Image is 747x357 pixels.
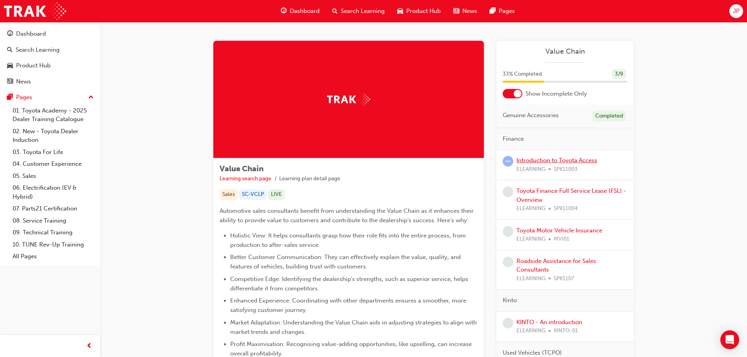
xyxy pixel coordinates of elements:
[326,3,391,19] a: search-iconSearch Learning
[230,275,470,292] span: Competitive Edge: Identifying the dealership's strengths, such as superior service, helps differe...
[503,70,542,79] span: 33 % Completed
[86,341,92,351] span: prev-icon
[16,61,51,70] div: Product Hub
[279,174,340,183] li: Learning plan detail page
[593,111,626,121] div: Completed
[9,203,97,215] a: 07. Parts21 Certification
[503,318,513,328] span: learningRecordVerb_NONE-icon
[503,134,524,143] span: Finance
[281,6,287,16] span: guage-icon
[554,204,578,213] span: SPK11004
[9,227,97,239] a: 09. Technical Training
[503,187,513,197] span: learningRecordVerb_NONE-icon
[503,111,559,120] span: Genuine Accessories
[220,207,475,224] span: Automotive sales consultants benefit from understanding the Value Chain as it enhances their abil...
[3,25,97,90] button: DashboardSearch LearningProduct HubNews
[327,93,370,105] img: Trak
[220,175,271,182] a: Learning search page
[3,27,97,41] a: Dashboard
[16,29,46,38] div: Dashboard
[332,6,338,16] span: search-icon
[462,7,477,16] span: News
[16,77,31,86] div: News
[447,3,483,19] a: news-iconNews
[9,215,97,227] a: 08. Service Training
[3,74,97,89] a: News
[9,170,97,182] a: 05. Sales
[516,257,596,274] a: Roadside Assistance for Sales Consultants
[9,146,97,158] a: 03. Toyota For Life
[554,274,574,283] span: SPK1107
[9,125,97,146] a: 02. New - Toyota Dealer Induction
[230,232,467,248] span: Holistic View: It helps consultants grasp how their role fits into the entire process, from produ...
[9,105,97,125] a: 01. Toyota Academy - 2025 Dealer Training Catalogue
[290,7,320,16] span: Dashboard
[4,2,66,20] img: Trak
[503,257,513,267] span: learningRecordVerb_NONE-icon
[3,90,97,105] button: Pages
[503,226,513,237] span: learningRecordVerb_NONE-icon
[16,93,32,102] div: Pages
[554,235,569,244] span: MVI01
[7,31,13,38] span: guage-icon
[230,297,468,314] span: Enhanced Experience: Coordinating with other departments ensures a smoother, more satisfying cust...
[490,6,496,16] span: pages-icon
[516,187,626,203] a: Toyota Finance Full Service Lease (FSL) - Overview
[516,326,545,335] span: ELEARNING
[9,250,97,263] a: All Pages
[516,157,597,164] a: Introduction to Toyota Access
[239,189,267,200] div: SC-VCLP
[483,3,521,19] a: pages-iconPages
[7,94,13,101] span: pages-icon
[7,62,13,69] span: car-icon
[499,7,515,16] span: Pages
[9,239,97,251] a: 10. TUNE Rev-Up Training
[88,92,94,103] span: up-icon
[7,47,13,54] span: search-icon
[397,6,403,16] span: car-icon
[525,89,587,98] span: Show Incomplete Only
[406,7,441,16] span: Product Hub
[516,274,545,283] span: ELEARNING
[516,204,545,213] span: ELEARNING
[503,156,513,167] span: learningRecordVerb_ATTEMPT-icon
[230,319,478,335] span: Market Adaptation: Understanding the Value Chain aids in adjusting strategies to align with marke...
[7,78,13,85] span: news-icon
[16,45,60,54] div: Search Learning
[733,7,740,16] span: JP
[220,164,264,173] span: Value Chain
[720,330,739,349] div: Open Intercom Messenger
[341,7,385,16] span: Search Learning
[554,326,578,335] span: KINTO-01
[516,227,602,234] a: Toyota Motor Vehicle Insurance
[503,296,517,305] span: Kinto
[9,158,97,170] a: 04. Customer Experience
[220,189,238,200] div: Sales
[503,47,627,56] a: Value Chain
[391,3,447,19] a: car-iconProduct Hub
[230,254,462,270] span: Better Customer Communication: They can effectively explain the value, quality, and features of v...
[268,189,285,200] div: LIVE
[453,6,459,16] span: news-icon
[230,341,473,357] span: Profit Maximisation: Recognising value-adding opportunities, like upselling, can increase overall...
[729,4,743,18] button: JP
[554,165,578,174] span: SPK11003
[516,319,582,326] a: KINTO - An introduction
[3,58,97,73] a: Product Hub
[516,235,545,244] span: ELEARNING
[274,3,326,19] a: guage-iconDashboard
[516,165,545,174] span: ELEARNING
[9,182,97,203] a: 06. Electrification (EV & Hybrid)
[3,43,97,57] a: Search Learning
[612,69,626,80] div: 3 / 9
